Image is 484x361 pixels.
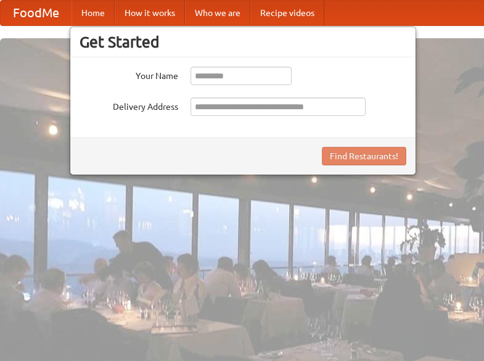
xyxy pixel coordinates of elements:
[185,1,250,25] a: Who we are
[80,98,178,113] label: Delivery Address
[72,1,115,25] a: Home
[80,33,406,51] h3: Get Started
[80,67,178,82] label: Your Name
[250,1,324,25] a: Recipe videos
[1,1,72,25] a: FoodMe
[322,147,406,165] button: Find Restaurants!
[115,1,185,25] a: How it works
